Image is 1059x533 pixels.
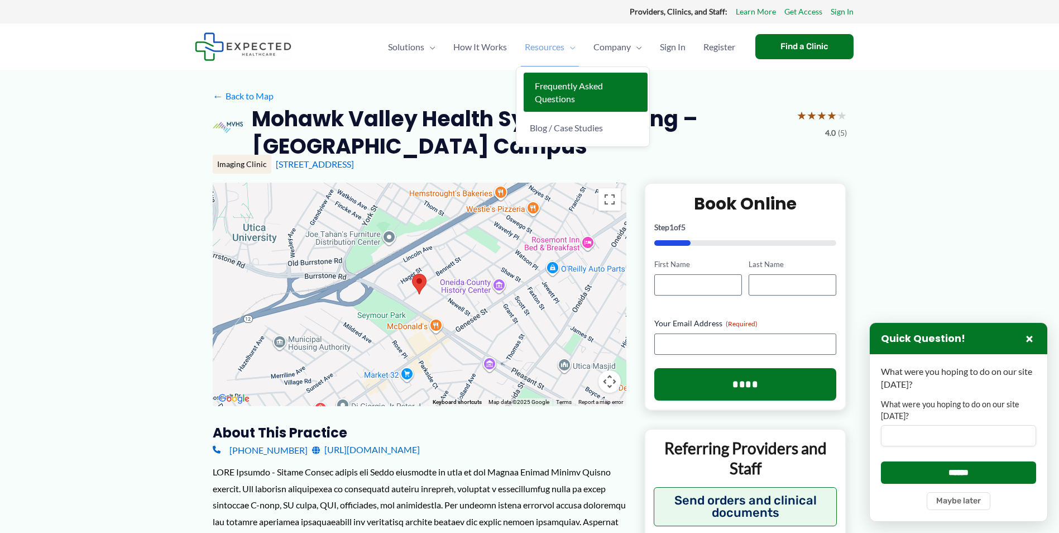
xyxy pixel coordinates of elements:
a: Blog / Case Studies [521,115,645,141]
a: How It Works [444,27,516,66]
button: Send orders and clinical documents [654,487,837,526]
span: ← [213,91,223,101]
strong: Providers, Clinics, and Staff: [630,7,727,16]
a: Get Access [784,4,822,19]
button: Toggle fullscreen view [598,188,621,211]
span: Menu Toggle [631,27,642,66]
span: Blog / Case Studies [530,122,603,133]
span: ★ [797,105,807,126]
a: [PHONE_NUMBER] [213,441,308,458]
span: Frequently Asked Questions [535,80,603,104]
a: Register [694,27,744,66]
span: Resources [525,27,564,66]
span: 4.0 [825,126,836,140]
span: Sign In [660,27,686,66]
span: ★ [827,105,837,126]
label: Your Email Address [654,318,837,329]
span: How It Works [453,27,507,66]
span: Menu Toggle [564,27,576,66]
h3: Quick Question! [881,332,965,345]
button: Keyboard shortcuts [433,398,482,406]
span: ★ [807,105,817,126]
span: 1 [669,222,674,232]
p: What were you hoping to do on our site [DATE]? [881,365,1036,391]
span: ★ [817,105,827,126]
span: (5) [838,126,847,140]
p: Step of [654,223,837,231]
a: Open this area in Google Maps (opens a new window) [215,392,252,406]
span: Menu Toggle [424,27,435,66]
span: Solutions [388,27,424,66]
a: ResourcesMenu Toggle [516,27,584,66]
div: Imaging Clinic [213,155,271,174]
span: Register [703,27,735,66]
a: Sign In [831,4,854,19]
a: ←Back to Map [213,88,274,104]
a: Sign In [651,27,694,66]
img: Google [215,392,252,406]
label: Last Name [749,259,836,270]
h2: Mohawk Valley Health System Imaging – [GEOGRAPHIC_DATA] Campus [252,105,787,160]
nav: Primary Site Navigation [379,27,744,66]
a: [URL][DOMAIN_NAME] [312,441,420,458]
span: 5 [681,222,686,232]
span: Company [593,27,631,66]
span: Map data ©2025 Google [488,399,549,405]
a: SolutionsMenu Toggle [379,27,444,66]
a: Frequently Asked Questions [524,73,648,112]
button: Close [1023,332,1036,345]
a: Learn More [736,4,776,19]
h2: Book Online [654,193,837,215]
a: Terms (opens in new tab) [556,399,572,405]
a: Find a Clinic [755,34,854,59]
span: ★ [837,105,847,126]
p: Referring Providers and Staff [654,438,837,479]
button: Map camera controls [598,370,621,393]
img: Expected Healthcare Logo - side, dark font, small [195,32,291,61]
a: [STREET_ADDRESS] [276,159,354,169]
label: What were you hoping to do on our site [DATE]? [881,399,1036,422]
h3: About this practice [213,424,626,441]
a: Report a map error [578,399,623,405]
span: (Required) [726,320,758,328]
a: CompanyMenu Toggle [584,27,651,66]
label: First Name [654,259,742,270]
button: Maybe later [927,492,990,510]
